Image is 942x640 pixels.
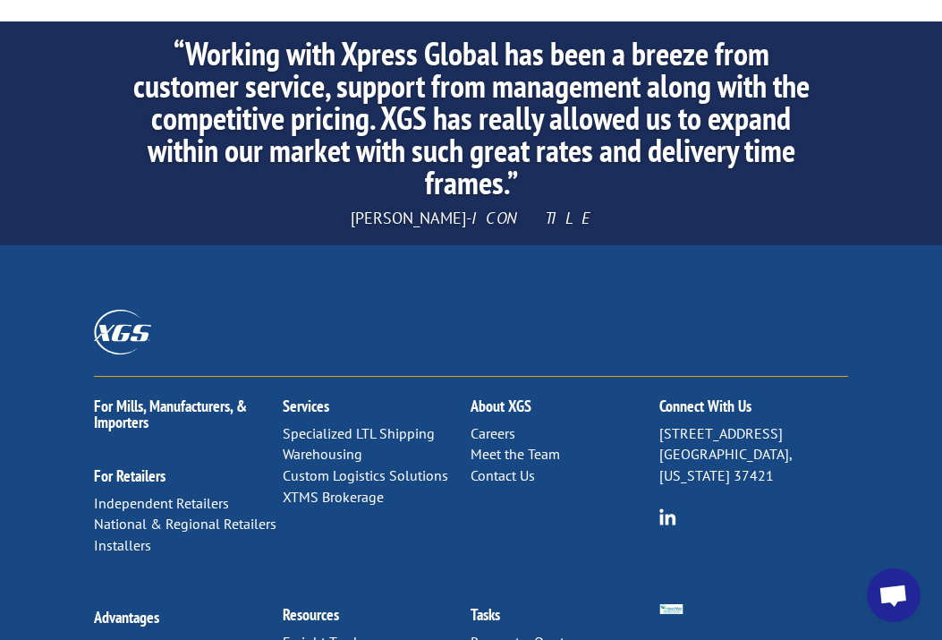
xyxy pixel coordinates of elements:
img: XGS_Logos_ALL_2024_All_White [94,310,151,354]
a: About XGS [471,396,531,416]
span: - [466,208,471,228]
a: For Mills, Manufacturers, & Importers [94,396,247,432]
a: Installers [94,536,151,554]
a: XTMS Brokerage [283,488,384,506]
img: group-6 [659,508,676,525]
a: Resources [283,604,339,625]
a: National & Regional Retailers [94,515,276,533]
p: [STREET_ADDRESS] [GEOGRAPHIC_DATA], [US_STATE] 37421 [659,423,848,487]
a: Meet the Team [471,445,560,463]
a: Independent Retailers [94,494,229,512]
h2: Connect With Us [659,398,848,423]
a: Services [283,396,329,416]
a: Contact Us [471,466,535,484]
div: Open chat [867,568,921,622]
a: Custom Logistics Solutions [283,466,448,484]
a: Advantages [94,607,159,627]
a: Warehousing [283,445,362,463]
h2: Tasks [471,607,659,632]
a: Specialized LTL Shipping [283,424,435,442]
img: Smartway_Logo [659,604,683,614]
span: ICON TILE [471,208,592,228]
a: For Retailers [94,465,165,486]
span: [PERSON_NAME] [351,208,466,228]
h2: “Working with Xpress Global has been a breeze from customer service, support from management alon... [123,38,819,208]
a: Careers [471,424,515,442]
